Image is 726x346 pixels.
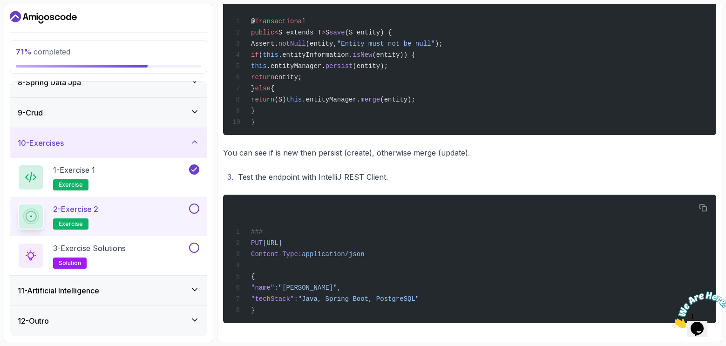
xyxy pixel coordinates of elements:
button: 9-Crud [10,98,207,128]
span: Content-Type: [251,251,302,258]
span: persist [326,62,353,70]
iframe: chat widget [668,288,726,332]
span: } [251,107,255,115]
span: (entity); [353,62,388,70]
p: 2 - Exercise 2 [53,204,98,215]
span: (entity); [380,96,415,103]
button: 2-Exercise 2exercise [18,204,199,230]
span: @ [251,18,255,25]
button: 8-Spring Data Jpa [10,68,207,97]
span: : [274,284,278,292]
p: You can see if is new then persist (create), otherwise merge (update). [223,146,716,159]
img: Chat attention grabber [4,4,61,41]
span: notNull [278,40,306,47]
span: : [294,295,298,303]
span: { [251,273,255,280]
span: S [326,29,329,36]
span: ( [259,51,263,59]
span: PUT [251,239,263,247]
p: 1 - Exercise 1 [53,164,95,176]
span: return [251,96,274,103]
span: } [251,118,255,126]
span: .entityManager. [302,96,360,103]
span: this [263,51,278,59]
span: [URL] [263,239,282,247]
span: completed [16,47,70,56]
span: ); [435,40,443,47]
span: entity; [274,74,302,81]
a: Dashboard [10,10,77,25]
button: 1-Exercise 1exercise [18,164,199,190]
span: ### [251,228,263,236]
span: isNew [353,51,372,59]
span: "Entity must not be null" [337,40,435,47]
span: return [251,74,274,81]
span: { [271,85,274,92]
h3: 10 - Exercises [18,137,64,149]
h3: 11 - Artificial Intelligence [18,285,99,296]
span: 1 [4,4,7,12]
span: this [286,96,302,103]
h3: 9 - Crud [18,107,43,118]
span: "Java, Spring Boot, PostgreSQL" [298,295,419,303]
h3: 12 - Outro [18,315,49,326]
span: .entityInformation. [278,51,353,59]
span: "techStack" [251,295,294,303]
span: exercise [59,220,83,228]
span: S extends T [278,29,321,36]
span: this [251,62,267,70]
span: else [255,85,271,92]
button: 10-Exercises [10,128,207,158]
span: < [274,29,278,36]
span: .entityManager. [267,62,326,70]
button: 3-Exercise Solutionssolution [18,243,199,269]
span: Transactional [255,18,305,25]
span: 71 % [16,47,32,56]
button: 11-Artificial Intelligence [10,276,207,305]
span: public [251,29,274,36]
span: "name" [251,284,274,292]
span: merge [360,96,380,103]
p: 3 - Exercise Solutions [53,243,126,254]
span: Assert. [251,40,278,47]
span: (S) [274,96,286,103]
span: solution [59,259,81,267]
h3: 8 - Spring Data Jpa [18,77,81,88]
span: exercise [59,181,83,189]
span: (entity)) { [372,51,415,59]
span: } [251,306,255,314]
span: } [251,85,255,92]
span: if [251,51,259,59]
li: Test the endpoint with IntelliJ REST Client. [235,170,716,183]
span: "[PERSON_NAME]", [278,284,341,292]
button: 12-Outro [10,306,207,336]
span: application/json [302,251,364,258]
span: (entity, [306,40,337,47]
span: > [321,29,325,36]
span: (S entity) { [345,29,392,36]
span: save [329,29,345,36]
